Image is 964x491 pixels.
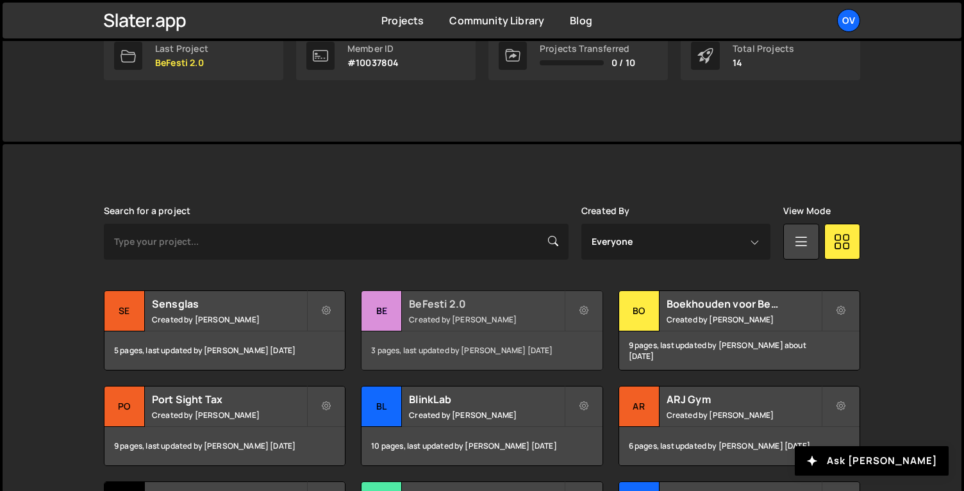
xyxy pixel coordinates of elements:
[347,44,399,54] div: Member ID
[104,387,145,427] div: Po
[667,297,821,311] h2: Boekhouden voor Beginners
[152,410,306,420] small: Created by [PERSON_NAME]
[409,297,563,311] h2: BeFesti 2.0
[409,314,563,325] small: Created by [PERSON_NAME]
[667,392,821,406] h2: ARJ Gym
[581,206,630,216] label: Created By
[449,13,544,28] a: Community Library
[361,427,602,465] div: 10 pages, last updated by [PERSON_NAME] [DATE]
[152,297,306,311] h2: Sensglas
[619,387,660,427] div: AR
[152,314,306,325] small: Created by [PERSON_NAME]
[104,31,283,80] a: Last Project BeFesti 2.0
[570,13,592,28] a: Blog
[837,9,860,32] a: Ov
[611,58,635,68] span: 0 / 10
[104,386,345,466] a: Po Port Sight Tax Created by [PERSON_NAME] 9 pages, last updated by [PERSON_NAME] [DATE]
[104,224,569,260] input: Type your project...
[783,206,831,216] label: View Mode
[619,331,860,370] div: 9 pages, last updated by [PERSON_NAME] about [DATE]
[381,13,424,28] a: Projects
[361,331,602,370] div: 3 pages, last updated by [PERSON_NAME] [DATE]
[361,290,602,370] a: Be BeFesti 2.0 Created by [PERSON_NAME] 3 pages, last updated by [PERSON_NAME] [DATE]
[409,392,563,406] h2: BlinkLab
[155,58,208,68] p: BeFesti 2.0
[361,386,602,466] a: Bl BlinkLab Created by [PERSON_NAME] 10 pages, last updated by [PERSON_NAME] [DATE]
[795,446,949,476] button: Ask [PERSON_NAME]
[619,290,860,370] a: Bo Boekhouden voor Beginners Created by [PERSON_NAME] 9 pages, last updated by [PERSON_NAME] abou...
[104,291,145,331] div: Se
[361,291,402,331] div: Be
[667,410,821,420] small: Created by [PERSON_NAME]
[347,58,399,68] p: #10037804
[540,44,635,54] div: Projects Transferred
[361,387,402,427] div: Bl
[155,44,208,54] div: Last Project
[152,392,306,406] h2: Port Sight Tax
[619,291,660,331] div: Bo
[667,314,821,325] small: Created by [PERSON_NAME]
[104,290,345,370] a: Se Sensglas Created by [PERSON_NAME] 5 pages, last updated by [PERSON_NAME] [DATE]
[104,331,345,370] div: 5 pages, last updated by [PERSON_NAME] [DATE]
[619,427,860,465] div: 6 pages, last updated by [PERSON_NAME] [DATE]
[733,44,794,54] div: Total Projects
[733,58,794,68] p: 14
[104,427,345,465] div: 9 pages, last updated by [PERSON_NAME] [DATE]
[619,386,860,466] a: AR ARJ Gym Created by [PERSON_NAME] 6 pages, last updated by [PERSON_NAME] [DATE]
[409,410,563,420] small: Created by [PERSON_NAME]
[104,206,190,216] label: Search for a project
